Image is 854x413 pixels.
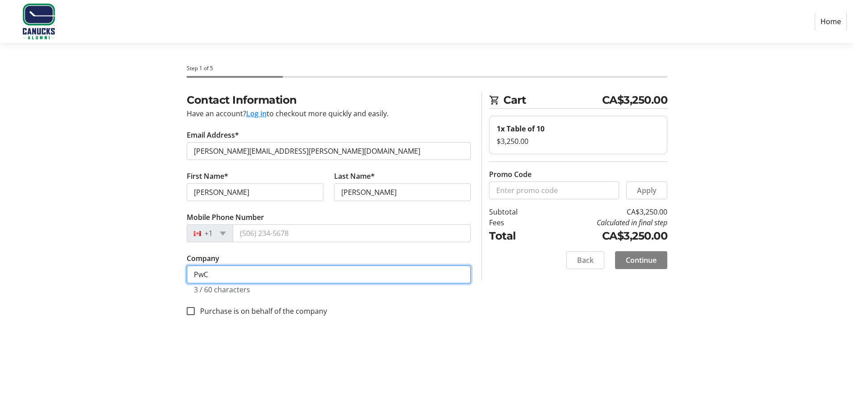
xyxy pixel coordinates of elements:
label: Company [187,253,219,264]
div: Have an account? to checkout more quickly and easily. [187,108,471,119]
img: Vancouver Canucks Alumni Foundation's Logo [7,4,71,39]
td: Total [489,228,540,244]
button: Apply [626,181,667,199]
td: Fees [489,217,540,228]
div: Step 1 of 5 [187,64,667,72]
button: Log in [246,108,267,119]
label: First Name* [187,171,228,181]
td: Subtotal [489,206,540,217]
button: Continue [615,251,667,269]
label: Promo Code [489,169,532,180]
input: Enter promo code [489,181,619,199]
td: CA$3,250.00 [540,228,667,244]
button: Back [566,251,604,269]
span: Continue [626,255,657,265]
span: Cart [503,92,602,108]
a: Home [815,13,847,30]
h2: Contact Information [187,92,471,108]
input: (506) 234-5678 [233,224,471,242]
td: Calculated in final step [540,217,667,228]
div: $3,250.00 [497,136,660,147]
span: Back [577,255,594,265]
span: CA$3,250.00 [602,92,668,108]
label: Mobile Phone Number [187,212,264,223]
label: Purchase is on behalf of the company [195,306,327,316]
strong: 1x Table of 10 [497,124,544,134]
td: CA$3,250.00 [540,206,667,217]
tr-character-limit: 3 / 60 characters [194,285,250,295]
label: Last Name* [334,171,375,181]
span: Apply [637,185,657,196]
label: Email Address* [187,130,239,140]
